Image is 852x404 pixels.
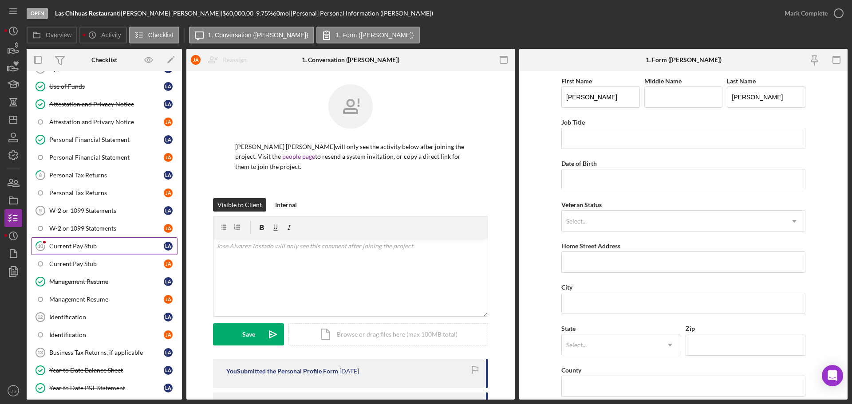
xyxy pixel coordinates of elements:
[213,323,284,345] button: Save
[31,344,177,361] a: 13Business Tax Returns, if applicableLA
[37,314,43,320] tspan: 12
[226,368,338,375] div: You Submitted the Personal Profile Form
[148,31,174,39] label: Checklist
[31,326,177,344] a: IdentificationJA
[49,384,164,392] div: Year to Date P&L Statement
[223,51,247,69] div: Reassign
[164,277,173,286] div: L A
[31,220,177,237] a: W-2 or 1099 StatementsJA
[339,368,359,375] time: 2025-08-08 18:30
[275,198,297,212] div: Internal
[10,388,16,393] text: DS
[822,365,843,386] div: Open Intercom Messenger
[49,189,164,196] div: Personal Tax Returns
[31,166,177,184] a: 8Personal Tax ReturnsLA
[31,184,177,202] a: Personal Tax ReturnsJA
[55,10,121,17] div: |
[164,118,173,126] div: J A
[164,242,173,251] div: L A
[129,27,179,43] button: Checklist
[49,207,164,214] div: W-2 or 1099 Statements
[222,10,256,17] div: $60,000.00
[39,208,42,213] tspan: 9
[27,27,77,43] button: Overview
[164,348,173,357] div: L A
[31,273,177,290] a: Management ResumeLA
[273,10,289,17] div: 60 mo
[164,366,173,375] div: L A
[46,31,71,39] label: Overview
[31,78,177,95] a: Use of FundsLA
[31,131,177,149] a: Personal Financial StatementLA
[644,77,682,85] label: Middle Name
[49,101,164,108] div: Attestation and Privacy Notice
[776,4,848,22] button: Mark Complete
[31,361,177,379] a: Year to Date Balance SheetLA
[101,31,121,39] label: Activity
[38,243,43,249] tspan: 10
[31,237,177,255] a: 10Current Pay StubLA
[213,198,266,212] button: Visible to Client
[191,55,201,65] div: J A
[37,350,43,355] tspan: 13
[164,171,173,180] div: L A
[164,153,173,162] div: J A
[49,314,164,321] div: Identification
[164,100,173,109] div: L A
[164,224,173,233] div: J A
[49,367,164,374] div: Year to Date Balance Sheet
[164,384,173,392] div: L A
[217,198,262,212] div: Visible to Client
[121,10,222,17] div: [PERSON_NAME] [PERSON_NAME] |
[686,325,695,332] label: Zip
[189,27,314,43] button: 1. Conversation ([PERSON_NAME])
[561,242,620,250] label: Home Street Address
[31,95,177,113] a: Attestation and Privacy NoticeLA
[561,118,585,126] label: Job Title
[302,56,399,63] div: 1. Conversation ([PERSON_NAME])
[31,379,177,397] a: Year to Date P&L StatementLA
[31,255,177,273] a: Current Pay StubJA
[271,198,301,212] button: Internal
[49,154,164,161] div: Personal Financial Statement
[49,296,164,303] div: Management Resume
[31,149,177,166] a: Personal Financial StatementJA
[164,82,173,91] div: L A
[4,382,22,400] button: DS
[27,8,48,19] div: Open
[91,56,117,63] div: Checklist
[727,77,756,85] label: Last Name
[566,341,587,349] div: Select...
[208,31,308,39] label: 1. Conversation ([PERSON_NAME])
[49,278,164,285] div: Management Resume
[561,366,581,374] label: County
[282,153,315,160] a: people page
[49,243,164,250] div: Current Pay Stub
[289,10,433,17] div: | [Personal] Personal Information ([PERSON_NAME])
[31,113,177,131] a: Attestation and Privacy NoticeJA
[561,283,572,291] label: City
[49,136,164,143] div: Personal Financial Statement
[31,290,177,308] a: Management ResumeJA
[164,188,173,197] div: J A
[49,331,164,338] div: Identification
[49,118,164,126] div: Attestation and Privacy Notice
[79,27,126,43] button: Activity
[49,349,164,356] div: Business Tax Returns, if applicable
[49,225,164,232] div: W-2 or 1099 Statements
[316,27,420,43] button: 1. Form ([PERSON_NAME])
[566,218,587,225] div: Select...
[164,295,173,304] div: J A
[39,172,42,178] tspan: 8
[55,9,119,17] b: Las Chihuas Restaurant
[39,66,42,71] tspan: 4
[31,202,177,220] a: 9W-2 or 1099 StatementsLA
[561,160,597,167] label: Date of Birth
[561,77,592,85] label: First Name
[256,10,273,17] div: 9.75 %
[242,323,255,345] div: Save
[31,308,177,326] a: 12IdentificationLA
[646,56,722,63] div: 1. Form ([PERSON_NAME])
[49,172,164,179] div: Personal Tax Returns
[186,51,256,69] button: JAReassign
